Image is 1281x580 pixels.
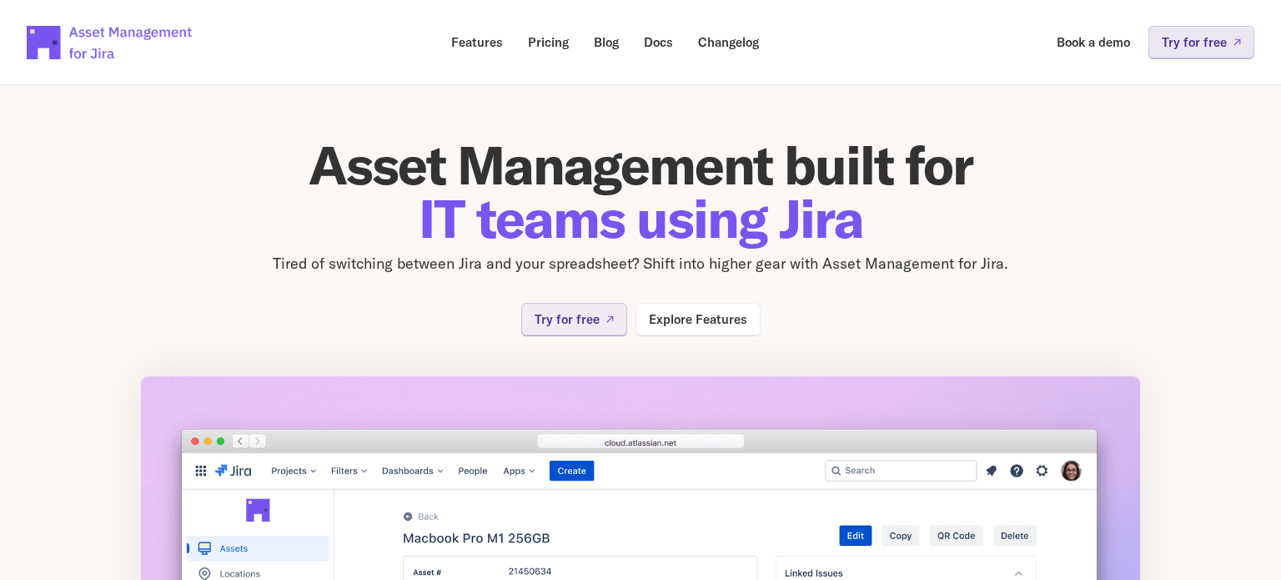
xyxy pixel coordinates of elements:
p: Try for free [535,313,600,325]
p: Try for free [1162,36,1227,48]
p: Explore Features [649,313,747,325]
a: Docs [632,26,685,58]
p: Book a demo [1057,36,1130,48]
p: Changelog [698,36,759,48]
span: IT teams using Jira [419,184,863,252]
a: Changelog [686,26,771,58]
a: Try for free [521,303,627,335]
a: Book a demo [1045,26,1142,58]
p: Docs [644,36,673,48]
p: Features [451,36,503,48]
a: Try for free [1148,26,1254,58]
a: Explore Features [635,303,761,335]
a: Pricing [516,26,580,58]
a: Blog [582,26,630,58]
p: Blog [594,36,619,48]
a: Features [440,26,515,58]
h1: Asset Management built for [140,139,1141,245]
p: Tired of switching between Jira and your spreadsheet? Shift into higher gear with Asset Managemen... [140,252,1141,276]
p: Pricing [528,36,569,48]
